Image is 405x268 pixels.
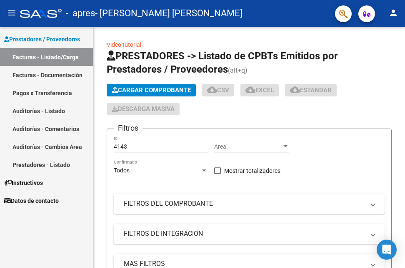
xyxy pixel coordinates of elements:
[202,84,234,96] button: CSV
[112,105,175,113] span: Descarga Masiva
[107,103,180,115] button: Descarga Masiva
[107,103,180,115] app-download-masive: Descarga masiva de comprobantes (adjuntos)
[114,194,385,214] mat-expansion-panel-header: FILTROS DEL COMPROBANTE
[7,8,17,18] mat-icon: menu
[228,66,247,74] span: (alt+q)
[114,224,385,244] mat-expansion-panel-header: FILTROS DE INTEGRACION
[107,50,338,75] span: PRESTADORES -> Listado de CPBTs Emitidos por Prestadores / Proveedores
[224,166,280,176] span: Mostrar totalizadores
[4,35,80,44] span: Prestadores / Proveedores
[207,86,229,94] span: CSV
[107,84,196,96] button: Cargar Comprobante
[388,8,398,18] mat-icon: person
[377,240,397,260] div: Open Intercom Messenger
[207,85,217,95] mat-icon: cloud_download
[4,196,59,205] span: Datos de contacto
[240,84,279,96] button: EXCEL
[114,167,130,174] span: Todos
[214,143,282,150] span: Area
[95,4,242,23] span: - [PERSON_NAME] [PERSON_NAME]
[4,178,43,187] span: Instructivos
[107,41,141,48] a: Video tutorial
[124,199,365,208] mat-panel-title: FILTROS DEL COMPROBANTE
[245,86,274,94] span: EXCEL
[245,85,255,95] mat-icon: cloud_download
[285,84,337,96] button: Estandar
[124,229,365,238] mat-panel-title: FILTROS DE INTEGRACION
[114,122,142,134] h3: Filtros
[112,86,191,94] span: Cargar Comprobante
[290,85,300,95] mat-icon: cloud_download
[290,86,332,94] span: Estandar
[66,4,95,23] span: - apres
